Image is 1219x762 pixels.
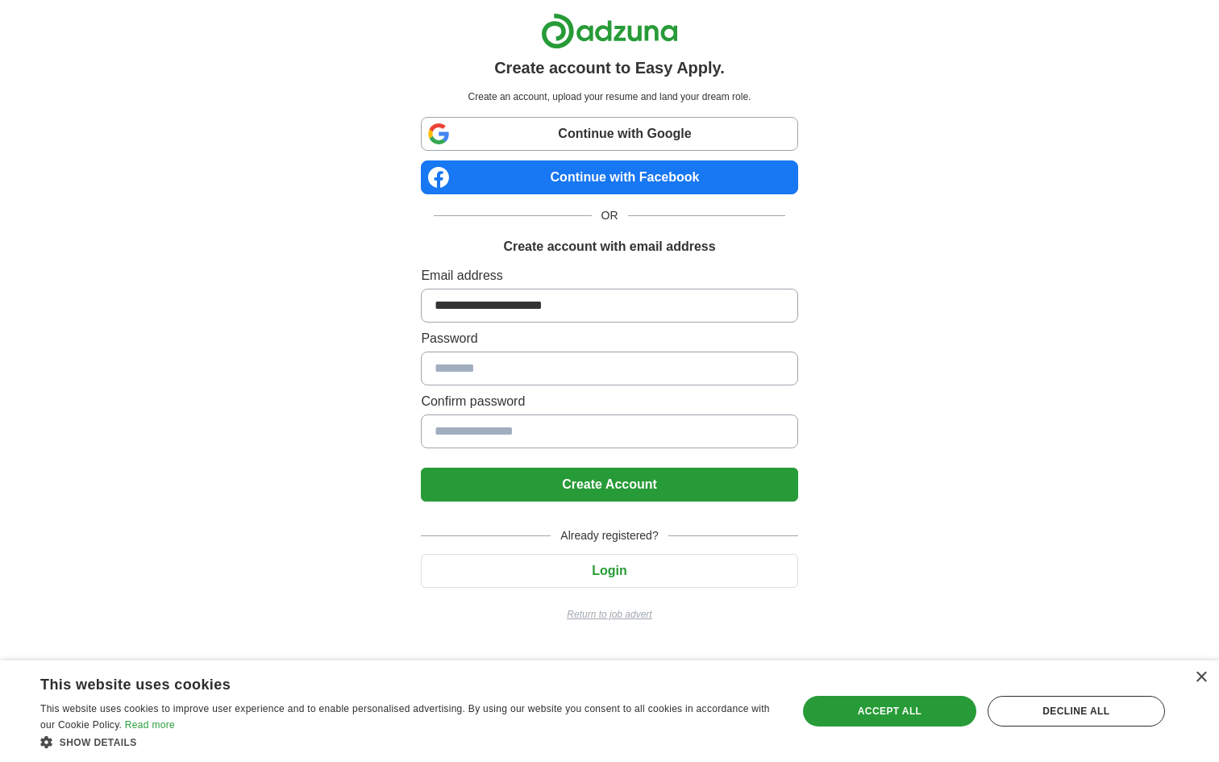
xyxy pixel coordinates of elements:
[40,734,775,750] div: Show details
[421,160,797,194] a: Continue with Facebook
[803,696,976,727] div: Accept all
[421,392,797,411] label: Confirm password
[125,719,175,731] a: Read more, opens a new window
[421,607,797,622] a: Return to job advert
[424,90,794,104] p: Create an account, upload your resume and land your dream role.
[40,670,734,694] div: This website uses cookies
[40,703,770,731] span: This website uses cookies to improve user experience and to enable personalised advertising. By u...
[421,117,797,151] a: Continue with Google
[421,564,797,577] a: Login
[988,696,1165,727] div: Decline all
[60,737,137,748] span: Show details
[592,207,628,224] span: OR
[494,56,725,80] h1: Create account to Easy Apply.
[1195,672,1207,684] div: Close
[421,266,797,285] label: Email address
[421,329,797,348] label: Password
[541,13,678,49] img: Adzuna logo
[551,527,668,544] span: Already registered?
[421,468,797,502] button: Create Account
[421,554,797,588] button: Login
[503,237,715,256] h1: Create account with email address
